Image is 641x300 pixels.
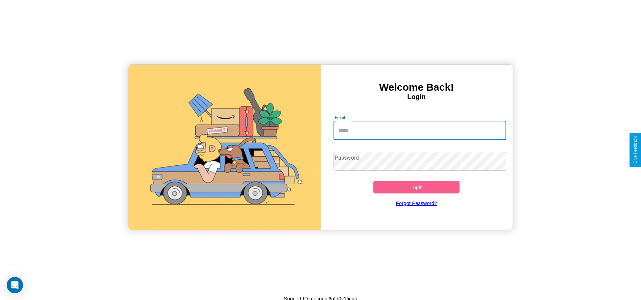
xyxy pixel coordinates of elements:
label: Email [335,115,345,120]
h4: Login [321,93,513,101]
img: gif [128,65,320,230]
h3: Welcome Back! [321,82,513,93]
div: Give Feedback [633,136,638,164]
div: Open Intercom Messenger [7,277,23,293]
button: Login [373,181,460,193]
a: Forgot Password? [330,193,503,213]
